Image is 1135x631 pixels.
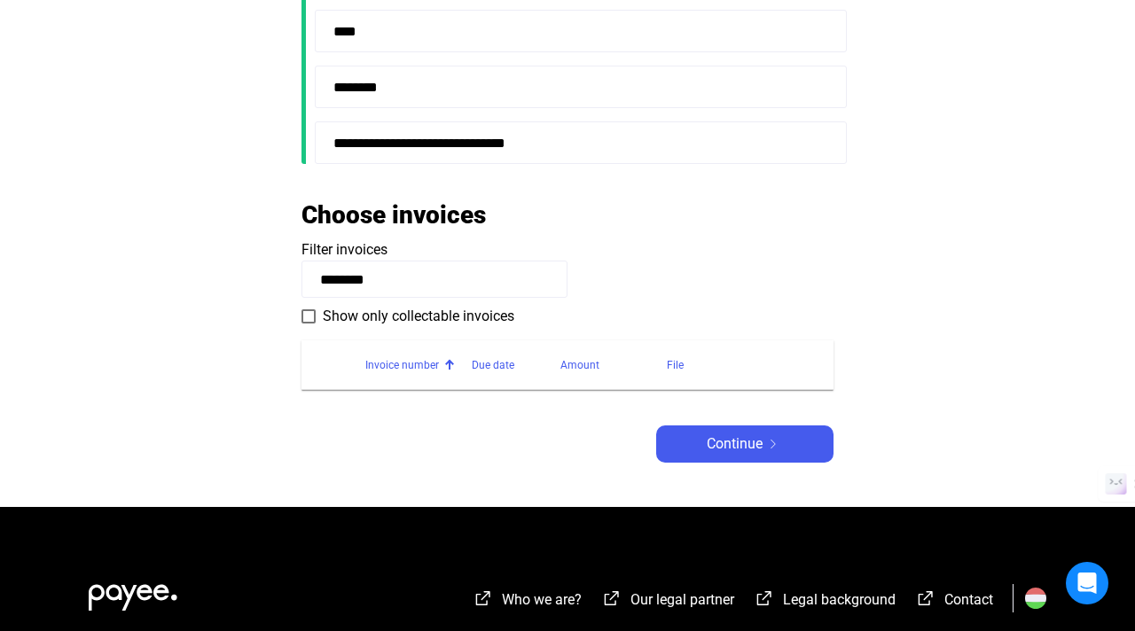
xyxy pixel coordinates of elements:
[89,574,177,611] img: white-payee-white-dot.svg
[301,241,387,258] span: Filter invoices
[560,354,599,376] div: Amount
[601,589,622,607] img: external-link-white
[754,589,775,607] img: external-link-white
[630,591,734,608] span: Our legal partner
[915,594,993,611] a: external-link-whiteContact
[473,594,582,611] a: external-link-whiteWho we are?
[783,591,896,608] span: Legal background
[473,589,494,607] img: external-link-white
[667,354,812,376] div: File
[472,354,560,376] div: Due date
[365,354,439,376] div: Invoice number
[502,591,582,608] span: Who we are?
[754,594,896,611] a: external-link-whiteLegal background
[472,354,514,376] div: Due date
[365,354,472,376] div: Invoice number
[1025,588,1046,609] img: HU.svg
[667,354,684,376] div: File
[915,589,936,607] img: external-link-white
[944,591,993,608] span: Contact
[707,433,763,455] span: Continue
[301,199,486,230] h2: Choose invoices
[763,440,784,448] img: arrow-right-white
[656,425,834,463] button: Continuearrow-right-white
[1066,562,1108,604] div: Open Intercom Messenger
[560,354,667,376] div: Amount
[323,306,514,327] span: Show only collectable invoices
[601,594,734,611] a: external-link-whiteOur legal partner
